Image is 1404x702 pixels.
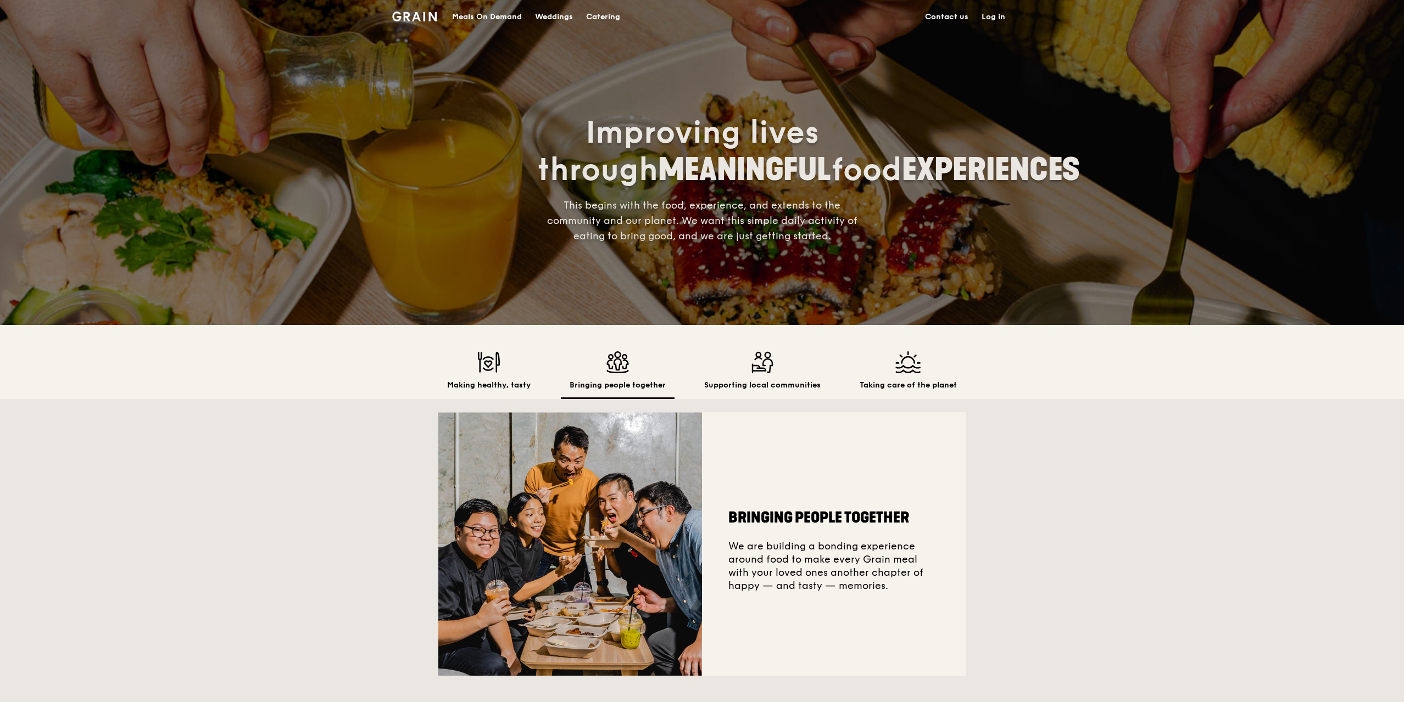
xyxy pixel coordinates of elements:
[570,380,666,391] h2: Bringing people together
[860,351,957,373] img: Taking care of the planet
[535,1,573,33] div: Weddings
[447,351,531,373] img: Making healthy, tasty
[438,412,702,676] img: Bringing people together
[447,380,531,391] h2: Making healthy, tasty
[392,12,437,21] img: Grain
[728,508,939,527] h2: Bringing people together
[918,1,975,33] a: Contact us
[702,412,966,676] div: We are building a bonding experience around food to make every Grain meal with your loved ones an...
[586,1,620,33] div: Catering
[570,351,666,373] img: Bringing people together
[860,380,957,391] h2: Taking care of the planet
[658,151,831,188] span: MEANINGFUL
[704,380,821,391] h2: Supporting local communities
[704,351,821,373] img: Supporting local communities
[537,114,1080,189] span: Improving lives through food
[902,151,1080,188] span: EXPERIENCES
[452,1,522,33] div: Meals On Demand
[547,199,857,242] span: This begins with the food, experience, and extends to the community and our planet. We want this ...
[580,1,627,33] a: Catering
[975,1,1012,33] a: Log in
[528,1,580,33] a: Weddings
